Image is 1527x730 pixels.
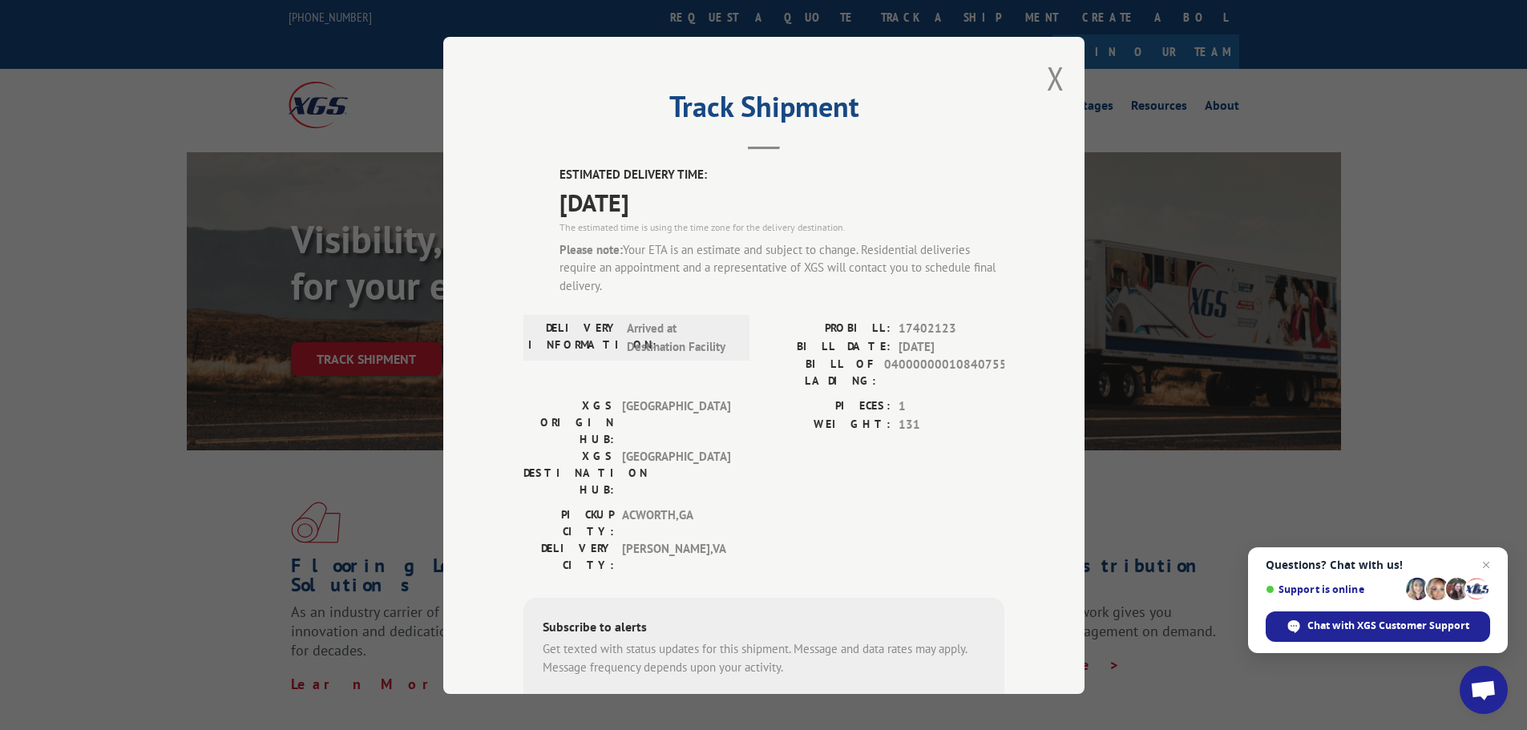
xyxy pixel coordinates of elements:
h2: Track Shipment [523,95,1004,126]
span: 1 [899,397,1004,416]
div: Subscribe to alerts [543,617,985,640]
span: Questions? Chat with us! [1266,559,1490,571]
span: Arrived at Destination Facility [627,320,735,356]
span: Chat with XGS Customer Support [1307,619,1469,633]
span: [GEOGRAPHIC_DATA] [622,397,730,448]
div: Get texted with status updates for this shipment. Message and data rates may apply. Message frequ... [543,640,985,676]
label: BILL OF LADING: [764,356,876,389]
span: 17402123 [899,320,1004,338]
label: XGS DESTINATION HUB: [523,448,614,498]
label: ESTIMATED DELIVERY TIME: [559,166,1004,184]
span: [DATE] [559,184,1004,220]
span: 131 [899,415,1004,434]
strong: Please note: [559,241,623,256]
span: 04000000010840755 [884,356,1004,389]
span: ACWORTH , GA [622,506,730,540]
label: XGS ORIGIN HUB: [523,397,614,448]
button: Close modal [1047,57,1064,99]
div: Your ETA is an estimate and subject to change. Residential deliveries require an appointment and ... [559,240,1004,295]
label: DELIVERY INFORMATION: [528,320,619,356]
label: BILL DATE: [764,337,891,356]
label: DELIVERY CITY: [523,540,614,574]
label: WEIGHT: [764,415,891,434]
label: PICKUP CITY: [523,506,614,540]
div: The estimated time is using the time zone for the delivery destination. [559,220,1004,234]
a: Open chat [1460,666,1508,714]
span: [DATE] [899,337,1004,356]
span: [GEOGRAPHIC_DATA] [622,448,730,498]
label: PIECES: [764,397,891,416]
label: PROBILL: [764,320,891,338]
span: Support is online [1266,583,1400,595]
span: [PERSON_NAME] , VA [622,540,730,574]
span: Chat with XGS Customer Support [1266,611,1490,642]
